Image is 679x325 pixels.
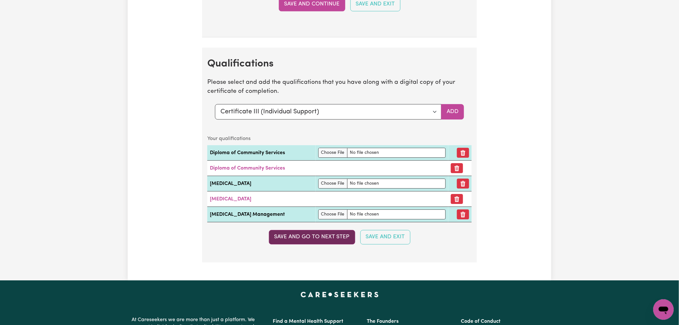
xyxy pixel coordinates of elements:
[269,230,355,244] button: Save and go to next step
[207,78,472,97] p: Please select and add the qualifications that you have along with a digital copy of your certific...
[457,209,469,219] button: Remove qualification
[461,319,501,324] a: Code of Conduct
[653,299,674,320] iframe: Button to launch messaging window
[451,194,463,204] button: Remove certificate
[207,176,316,191] td: [MEDICAL_DATA]
[360,230,410,244] button: Save and Exit
[210,166,285,171] a: Diploma of Community Services
[441,104,464,119] button: Add selected qualification
[207,58,472,70] h2: Qualifications
[367,319,399,324] a: The Founders
[207,145,316,161] td: Diploma of Community Services
[451,163,463,173] button: Remove certificate
[210,197,251,202] a: [MEDICAL_DATA]
[457,148,469,158] button: Remove qualification
[207,132,472,145] caption: Your qualifications
[457,179,469,189] button: Remove qualification
[207,207,316,222] td: [MEDICAL_DATA] Management
[301,292,379,297] a: Careseekers home page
